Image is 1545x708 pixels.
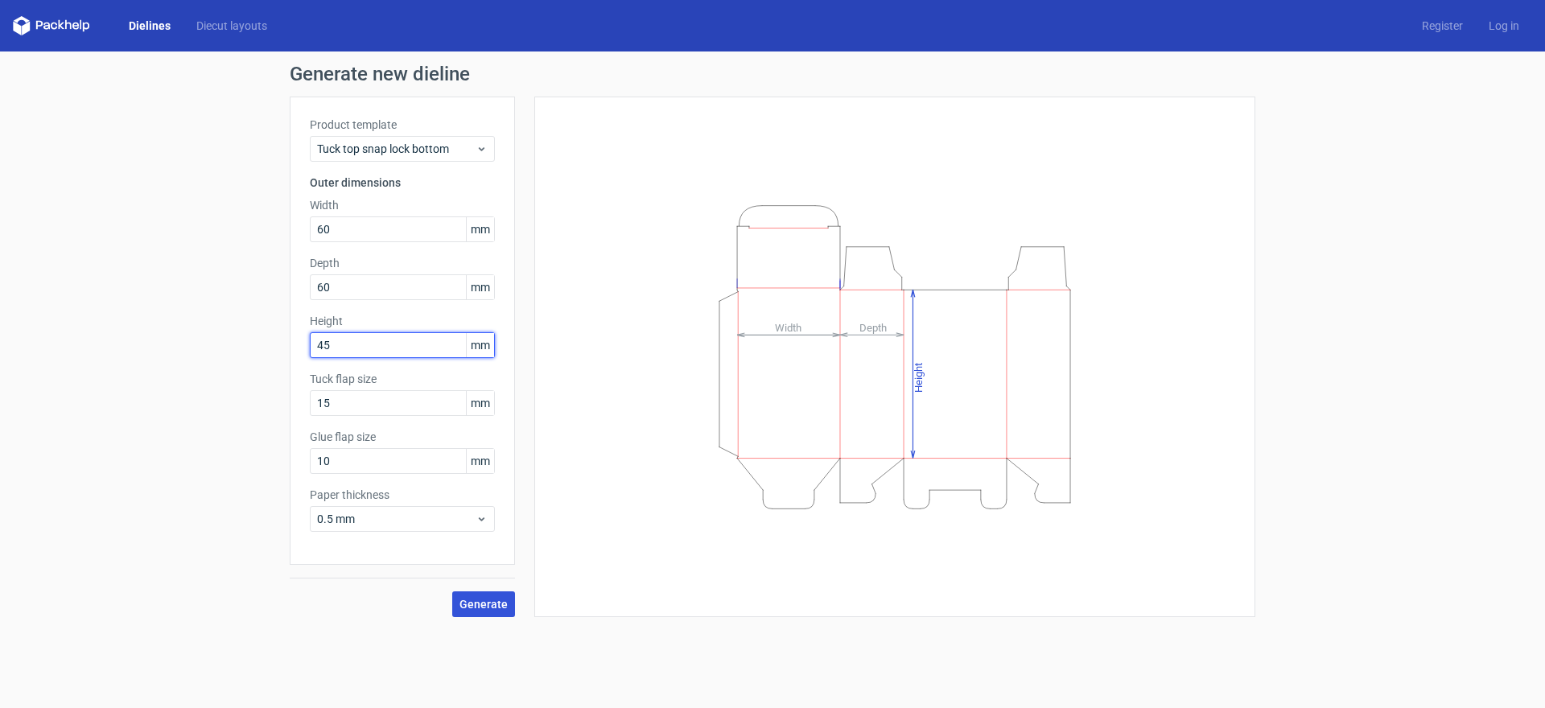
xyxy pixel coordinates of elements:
span: mm [466,449,494,473]
label: Width [310,197,495,213]
span: Generate [459,599,508,610]
a: Register [1409,18,1476,34]
button: Generate [452,591,515,617]
tspan: Height [913,362,925,392]
span: 0.5 mm [317,511,476,527]
label: Tuck flap size [310,371,495,387]
a: Diecut layouts [183,18,280,34]
span: mm [466,275,494,299]
a: Log in [1476,18,1532,34]
label: Product template [310,117,495,133]
label: Depth [310,255,495,271]
h1: Generate new dieline [290,64,1255,84]
span: Tuck top snap lock bottom [317,141,476,157]
label: Height [310,313,495,329]
span: mm [466,333,494,357]
tspan: Depth [859,321,887,333]
a: Dielines [116,18,183,34]
span: mm [466,391,494,415]
tspan: Width [775,321,801,333]
label: Glue flap size [310,429,495,445]
label: Paper thickness [310,487,495,503]
span: mm [466,217,494,241]
h3: Outer dimensions [310,175,495,191]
